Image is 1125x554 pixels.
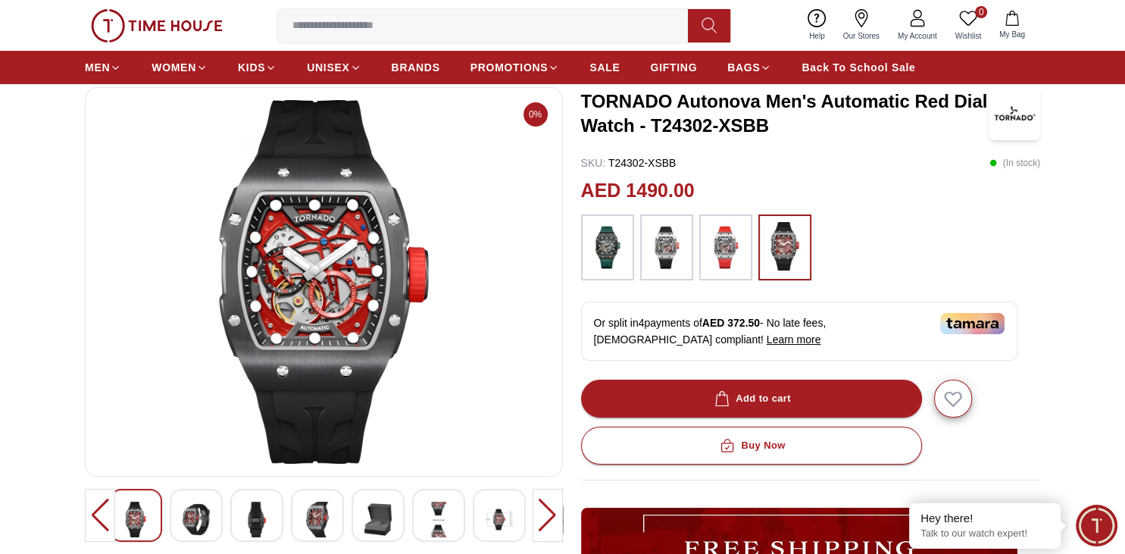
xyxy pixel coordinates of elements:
span: WOMEN [152,60,196,75]
a: Help [800,6,834,45]
p: ( In stock ) [989,155,1040,171]
span: Learn more [767,333,821,346]
img: Tornado Men's Automatic Navy Blue Dial Dial Watch - T24302-XSNN [98,100,550,464]
span: Help [803,30,831,42]
span: UNISEX [307,60,349,75]
img: ... [589,222,627,274]
a: GIFTING [650,54,697,81]
a: WOMEN [152,54,208,81]
a: BAGS [727,54,771,81]
span: 0 [975,6,987,18]
p: T24302-XSBB [581,155,677,171]
div: Chat Widget [1076,505,1117,546]
img: ... [766,222,804,271]
img: Tornado Men's Automatic Navy Blue Dial Dial Watch - T24302-XSNN [122,502,149,537]
a: KIDS [238,54,277,81]
span: Our Stores [837,30,886,42]
img: Tornado Men's Automatic Navy Blue Dial Dial Watch - T24302-XSNN [304,502,331,537]
img: ... [91,9,223,42]
span: BAGS [727,60,760,75]
span: My Bag [993,29,1031,40]
a: PROMOTIONS [470,54,560,81]
h2: AED 1490.00 [581,177,695,205]
span: SKU : [581,157,606,169]
div: Add to cart [711,390,791,408]
img: Tornado Men's Automatic Navy Blue Dial Dial Watch - T24302-XSNN [243,502,270,537]
span: 0% [523,102,548,127]
img: Tamara [940,313,1005,334]
img: ... [648,222,686,274]
span: SALE [589,60,620,75]
span: KIDS [238,60,265,75]
a: 0Wishlist [946,6,990,45]
img: Tornado Men's Automatic Navy Blue Dial Dial Watch - T24302-XSNN [183,502,210,537]
span: BRANDS [392,60,440,75]
button: Add to cart [581,380,922,418]
a: BRANDS [392,54,440,81]
p: Talk to our watch expert! [920,527,1049,540]
span: My Account [892,30,943,42]
span: MEN [85,60,110,75]
button: Buy Now [581,427,922,465]
button: My Bag [990,8,1034,43]
a: MEN [85,54,121,81]
img: Tornado Men's Automatic Navy Blue Dial Dial Watch - T24302-XSNN [364,502,392,537]
a: UNISEX [307,54,361,81]
img: TORNADO Autonova Men's Automatic Red Dial Watch - T24302-XSBB [989,87,1040,140]
a: Back To School Sale [802,54,915,81]
img: Tornado Men's Automatic Navy Blue Dial Dial Watch - T24302-XSNN [486,502,513,537]
span: PROMOTIONS [470,60,548,75]
span: GIFTING [650,60,697,75]
img: Tornado Men's Automatic Navy Blue Dial Dial Watch - T24302-XSNN [425,502,452,537]
h3: TORNADO Autonova Men's Automatic Red Dial Watch - T24302-XSBB [581,89,989,138]
a: Our Stores [834,6,889,45]
span: AED 372.50 [702,317,760,329]
img: ... [707,222,745,274]
div: Hey there! [920,511,1049,526]
div: Or split in 4 payments of - No late fees, [DEMOGRAPHIC_DATA] compliant! [581,302,1017,361]
span: Back To School Sale [802,60,915,75]
span: Wishlist [949,30,987,42]
a: SALE [589,54,620,81]
div: Buy Now [717,437,785,455]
